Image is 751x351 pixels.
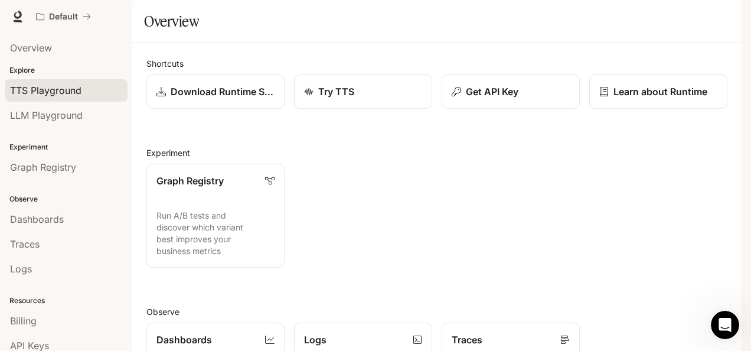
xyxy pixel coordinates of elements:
a: Download Runtime SDK [146,74,285,109]
h1: Overview [144,9,199,33]
p: Learn about Runtime [613,84,707,99]
p: Logs [304,333,326,347]
a: Try TTS [294,74,432,109]
p: Traces [452,333,482,347]
p: Graph Registry [156,174,224,188]
h2: Observe [146,305,727,318]
button: All workspaces [31,5,96,28]
h2: Experiment [146,147,727,159]
p: Download Runtime SDK [171,84,275,99]
a: Learn about Runtime [589,74,727,109]
iframe: Intercom live chat [711,311,739,339]
p: Try TTS [318,84,354,99]
p: Default [49,12,78,22]
p: Dashboards [156,333,212,347]
p: Get API Key [466,84,518,99]
a: Graph RegistryRun A/B tests and discover which variant best improves your business metrics [146,164,285,268]
p: Run A/B tests and discover which variant best improves your business metrics [156,210,275,257]
h2: Shortcuts [146,57,727,70]
button: Get API Key [442,74,580,109]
